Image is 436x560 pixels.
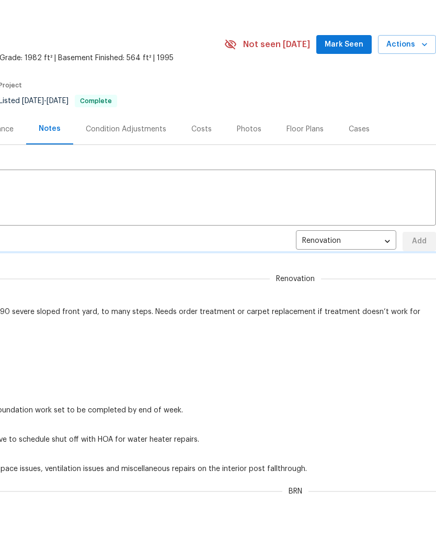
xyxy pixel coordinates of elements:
div: Notes [39,124,61,134]
span: Not seen [DATE] [243,39,310,50]
span: [DATE] [22,97,44,105]
button: Actions [378,35,436,54]
span: Complete [76,98,116,104]
span: Mark Seen [325,38,363,51]
span: - [22,97,68,105]
span: [DATE] [47,97,68,105]
button: Mark Seen [316,35,372,54]
div: Renovation [296,229,396,254]
span: BRN [282,486,308,497]
div: Condition Adjustments [86,124,166,135]
div: Floor Plans [286,124,324,135]
span: Actions [386,38,428,51]
span: Renovation [270,274,321,284]
div: Costs [191,124,212,135]
div: Cases [349,124,370,135]
div: Photos [237,124,261,135]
